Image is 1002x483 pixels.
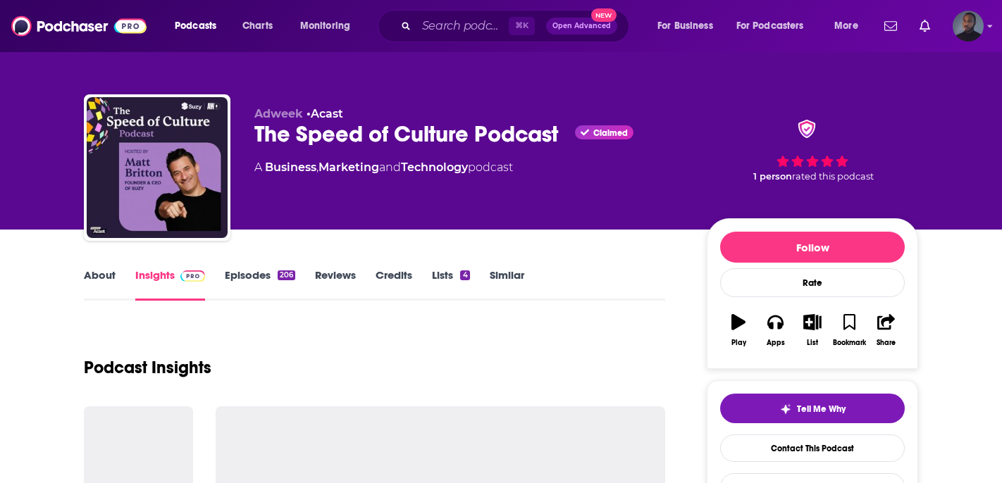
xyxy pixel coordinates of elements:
div: Play [731,339,746,347]
div: Apps [767,339,785,347]
div: Bookmark [833,339,866,347]
span: and [379,161,401,174]
span: Podcasts [175,16,216,36]
img: verified Badge [793,120,820,138]
img: Podchaser - Follow, Share and Rate Podcasts [11,13,147,39]
button: open menu [727,15,824,37]
button: open menu [824,15,876,37]
div: List [807,339,818,347]
a: Acast [311,107,343,120]
span: Open Advanced [552,23,611,30]
h1: Podcast Insights [84,357,211,378]
button: Open AdvancedNew [546,18,617,34]
div: A podcast [254,159,513,176]
button: Bookmark [831,305,867,356]
img: User Profile [953,11,984,42]
img: The Speed of Culture Podcast [87,97,228,238]
span: Charts [242,16,273,36]
span: Claimed [593,130,628,137]
a: Similar [490,268,524,301]
div: Search podcasts, credits, & more... [391,10,643,42]
a: Show notifications dropdown [914,14,936,38]
a: Lists4 [432,268,469,301]
button: Apps [757,305,793,356]
button: Follow [720,232,905,263]
span: Adweek [254,107,303,120]
img: Podchaser Pro [180,270,205,282]
div: 4 [460,270,469,280]
span: For Business [657,16,713,36]
span: Tell Me Why [797,403,846,415]
a: Show notifications dropdown [879,14,903,38]
button: List [794,305,831,356]
span: 1 person [753,171,792,182]
span: More [834,16,858,36]
a: Charts [233,15,281,37]
button: open menu [165,15,235,37]
div: 206 [278,270,295,280]
button: open menu [648,15,731,37]
a: Business [265,161,316,174]
button: tell me why sparkleTell Me Why [720,394,905,423]
img: tell me why sparkle [780,403,791,415]
a: Contact This Podcast [720,434,905,462]
div: Share [877,339,896,347]
input: Search podcasts, credits, & more... [416,15,509,37]
span: ⌘ K [509,17,535,35]
span: For Podcasters [736,16,804,36]
span: rated this podcast [792,171,874,182]
a: InsightsPodchaser Pro [135,268,205,301]
div: Rate [720,268,905,297]
span: , [316,161,318,174]
span: • [307,107,343,120]
button: Share [868,305,905,356]
span: New [591,8,617,22]
a: About [84,268,116,301]
button: Show profile menu [953,11,984,42]
a: Credits [376,268,412,301]
button: open menu [290,15,369,37]
a: Reviews [315,268,356,301]
span: Logged in as jarryd.boyd [953,11,984,42]
button: Play [720,305,757,356]
div: verified Badge 1 personrated this podcast [707,107,918,194]
span: Monitoring [300,16,350,36]
a: Episodes206 [225,268,295,301]
a: Technology [401,161,468,174]
a: Marketing [318,161,379,174]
